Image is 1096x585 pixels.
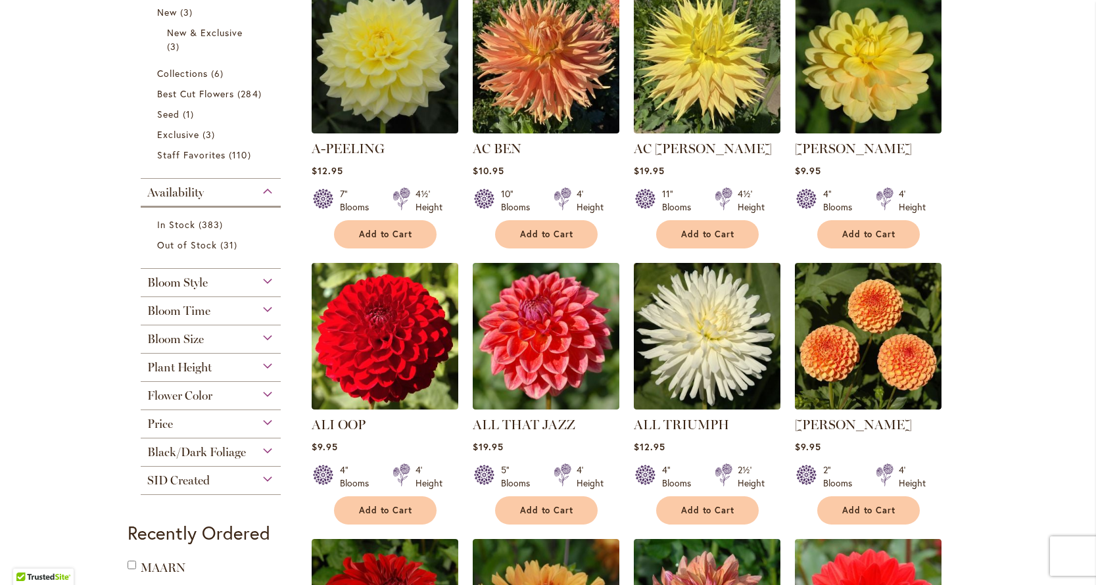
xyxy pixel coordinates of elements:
[180,5,196,19] span: 3
[157,67,208,80] span: Collections
[473,124,619,136] a: AC BEN
[473,440,504,453] span: $19.95
[634,164,665,177] span: $19.95
[795,124,941,136] a: AHOY MATEY
[203,128,218,141] span: 3
[147,185,204,200] span: Availability
[795,417,912,433] a: [PERSON_NAME]
[147,275,208,290] span: Bloom Style
[334,220,437,248] button: Add to Cart
[147,388,212,403] span: Flower Color
[220,238,241,252] span: 31
[681,505,735,516] span: Add to Cart
[229,148,254,162] span: 110
[128,521,270,545] strong: Recently Ordered
[211,66,227,80] span: 6
[312,440,338,453] span: $9.95
[147,445,246,459] span: Black/Dark Foliage
[416,187,442,214] div: 4½' Height
[634,141,772,156] a: AC [PERSON_NAME]
[312,164,343,177] span: $12.95
[167,39,183,53] span: 3
[473,141,521,156] a: AC BEN
[237,87,264,101] span: 284
[157,128,268,141] a: Exclusive
[795,141,912,156] a: [PERSON_NAME]
[167,26,243,39] span: New & Exclusive
[899,463,926,490] div: 4' Height
[10,538,47,575] iframe: Launch Accessibility Center
[842,505,896,516] span: Add to Cart
[157,6,177,18] span: New
[656,496,759,525] button: Add to Cart
[681,229,735,240] span: Add to Cart
[495,496,598,525] button: Add to Cart
[141,561,185,575] a: MAARN
[312,124,458,136] a: A-Peeling
[416,463,442,490] div: 4' Height
[577,187,604,214] div: 4' Height
[312,417,366,433] a: ALI OOP
[520,229,574,240] span: Add to Cart
[157,149,226,161] span: Staff Favorites
[147,473,210,488] span: SID Created
[795,164,821,177] span: $9.95
[157,218,268,231] a: In Stock 383
[312,400,458,412] a: ALI OOP
[634,263,780,410] img: ALL TRIUMPH
[520,505,574,516] span: Add to Cart
[634,417,729,433] a: ALL TRIUMPH
[157,87,268,101] a: Best Cut Flowers
[157,148,268,162] a: Staff Favorites
[147,332,204,346] span: Bloom Size
[473,417,575,433] a: ALL THAT JAZZ
[157,87,235,100] span: Best Cut Flowers
[157,218,195,231] span: In Stock
[817,220,920,248] button: Add to Cart
[473,263,619,410] img: ALL THAT JAZZ
[199,218,226,231] span: 383
[157,66,268,80] a: Collections
[662,463,699,490] div: 4" Blooms
[167,26,258,53] a: New &amp; Exclusive
[842,229,896,240] span: Add to Cart
[157,5,268,19] a: New
[823,187,860,214] div: 4" Blooms
[817,496,920,525] button: Add to Cart
[157,108,179,120] span: Seed
[157,238,268,252] a: Out of Stock 31
[795,440,821,453] span: $9.95
[157,107,268,121] a: Seed
[577,463,604,490] div: 4' Height
[147,417,173,431] span: Price
[473,400,619,412] a: ALL THAT JAZZ
[634,440,665,453] span: $12.95
[656,220,759,248] button: Add to Cart
[634,400,780,412] a: ALL TRIUMPH
[795,263,941,410] img: AMBER QUEEN
[823,463,860,490] div: 2" Blooms
[738,463,765,490] div: 2½' Height
[501,463,538,490] div: 5" Blooms
[501,187,538,214] div: 10" Blooms
[340,187,377,214] div: 7" Blooms
[738,187,765,214] div: 4½' Height
[473,164,504,177] span: $10.95
[147,360,212,375] span: Plant Height
[340,463,377,490] div: 4" Blooms
[157,239,218,251] span: Out of Stock
[359,505,413,516] span: Add to Cart
[795,400,941,412] a: AMBER QUEEN
[899,187,926,214] div: 4' Height
[495,220,598,248] button: Add to Cart
[312,141,385,156] a: A-PEELING
[359,229,413,240] span: Add to Cart
[157,128,199,141] span: Exclusive
[147,304,210,318] span: Bloom Time
[334,496,437,525] button: Add to Cart
[662,187,699,214] div: 11" Blooms
[312,263,458,410] img: ALI OOP
[634,124,780,136] a: AC Jeri
[183,107,197,121] span: 1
